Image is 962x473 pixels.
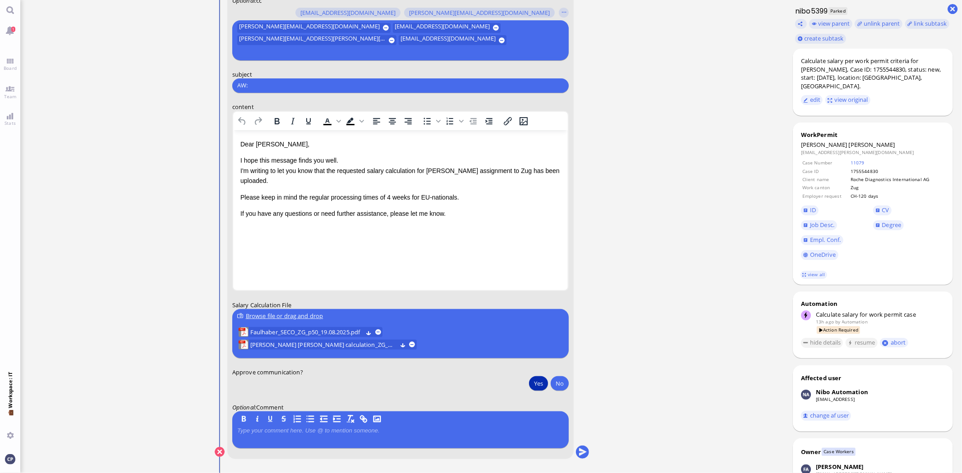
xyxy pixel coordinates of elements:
td: Zug [850,184,944,191]
button: remove [375,329,381,335]
span: CV [882,206,889,214]
button: view parent [809,19,852,29]
span: Case Workers [822,448,856,455]
span: [PERSON_NAME] [849,141,895,149]
span: [PERSON_NAME] [801,141,847,149]
img: You [5,454,15,464]
span: [EMAIL_ADDRESS][DOMAIN_NAME] [300,9,396,17]
span: Job Desc. [810,221,834,229]
div: Text color Black [319,115,342,127]
button: hide details [801,338,843,348]
td: Roche Diagnostics International AG [850,176,944,183]
span: Degree [882,221,902,229]
span: by [835,318,840,325]
div: Affected user [801,374,842,382]
span: subject [232,70,252,78]
button: Align center [384,114,400,127]
button: Yes [529,376,548,391]
button: Italic [285,114,300,127]
button: Align right [400,114,415,127]
button: Insert/edit image [516,114,531,127]
div: Calculate salary per work permit criteria for [PERSON_NAME], Case ID: 1755544830, status: new, st... [801,57,945,90]
iframe: Rich Text Area [233,130,568,290]
span: content [232,103,254,111]
td: Employer request [802,192,849,200]
button: Cancel [215,447,225,457]
button: Download FAULHABER Timo_salary calculation_ZG_08.2025.pdf [400,341,406,347]
button: [PERSON_NAME][EMAIL_ADDRESS][PERSON_NAME][DOMAIN_NAME] [237,35,396,45]
lob-view: FAULHABER Timo_salary calculation_ZG_08.2025.pdf [238,340,416,350]
span: [EMAIL_ADDRESS][DOMAIN_NAME] [400,35,496,45]
button: remove [409,341,415,347]
button: [EMAIL_ADDRESS][DOMAIN_NAME] [295,8,400,18]
a: Degree [873,220,904,230]
div: Background color Black [342,115,365,127]
a: View FAULHABER Timo_salary calculation_ZG_08.2025.pdf [250,340,396,350]
a: OneDrive [801,250,838,260]
span: Comment [256,403,284,411]
span: Stats [2,120,18,126]
button: Download Faulhaber_SECO_ZG_p50_19.08.2025.pdf [366,329,372,335]
button: Copy ticket nibo5399 link to clipboard [795,19,807,29]
span: link subtask [914,19,947,27]
a: View Faulhaber_SECO_ZG_p50_19.08.2025.pdf [250,327,362,337]
span: Empl. Conf. [810,236,841,244]
dd: [EMAIL_ADDRESS][PERSON_NAME][DOMAIN_NAME] [801,149,945,155]
a: CV [873,205,892,215]
span: [PERSON_NAME][EMAIL_ADDRESS][DOMAIN_NAME] [409,9,549,17]
button: U [265,414,275,424]
span: Parked [829,7,848,15]
span: 1 [11,27,15,32]
span: Action Required [817,326,861,334]
button: view original [825,95,870,105]
div: Browse file or drag and drop [237,311,564,321]
button: S [279,414,289,424]
td: Case Number [802,159,849,166]
button: Align left [368,114,384,127]
span: automation@bluelakelegal.com [842,318,868,325]
img: Faulhaber_SECO_ZG_p50_19.08.2025.pdf [238,327,248,337]
button: create subtask [795,34,846,44]
span: Team [2,93,19,100]
button: B [239,414,249,424]
span: ID [810,206,816,214]
a: ID [801,205,819,215]
span: [PERSON_NAME][EMAIL_ADDRESS][PERSON_NAME][DOMAIN_NAME] [239,35,385,45]
div: Calculate salary for work permit case [816,310,945,318]
lob-view: Faulhaber_SECO_ZG_p50_19.08.2025.pdf [238,327,382,337]
div: WorkPermit [801,131,945,139]
span: [EMAIL_ADDRESS][DOMAIN_NAME] [395,23,490,33]
button: change af user [801,411,852,421]
img: Nibo Automation [801,390,811,400]
span: Optional [232,403,255,411]
button: [EMAIL_ADDRESS][DOMAIN_NAME] [399,35,506,45]
span: 💼 Workspace: IT [7,408,14,428]
button: unlink parent [855,19,902,29]
img: FAULHABER Timo_salary calculation_ZG_08.2025.pdf [238,340,248,350]
button: [EMAIL_ADDRESS][DOMAIN_NAME] [393,23,501,33]
div: Nibo Automation [816,388,868,396]
td: Case ID [802,168,849,175]
button: Insert/edit link [500,114,515,127]
a: [EMAIL_ADDRESS] [816,396,855,402]
div: [PERSON_NAME] [816,463,864,471]
div: Numbered list [442,115,465,127]
div: Bullet list [419,115,442,127]
td: Client name [802,176,849,183]
button: Underline [300,114,316,127]
button: [PERSON_NAME][EMAIL_ADDRESS][DOMAIN_NAME] [237,23,391,33]
button: I [252,414,262,424]
span: Board [1,65,19,71]
td: CH-120 days [850,192,944,200]
em: : [232,403,256,411]
button: Bold [269,114,284,127]
span: 13h ago [816,318,834,325]
span: Salary Calculation File [232,301,291,309]
span: Faulhaber_SECO_ZG_p50_19.08.2025.pdf [250,327,362,337]
button: Undo [235,114,250,127]
td: 1755544830 [850,168,944,175]
span: [PERSON_NAME][EMAIL_ADDRESS][DOMAIN_NAME] [239,23,379,33]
